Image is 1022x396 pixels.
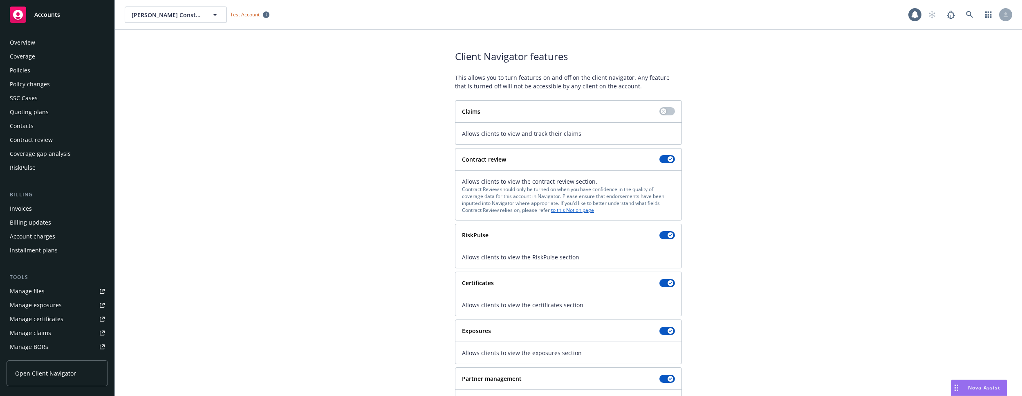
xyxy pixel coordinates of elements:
span: Client Navigator features [455,49,682,63]
span: Nova Assist [968,384,1000,391]
div: Coverage [10,50,35,63]
a: Manage files [7,285,108,298]
strong: Certificates [462,279,494,287]
div: Coverage gap analysis [10,147,71,160]
a: Manage claims [7,326,108,340]
div: Tools [7,273,108,281]
a: Switch app [980,7,997,23]
span: [PERSON_NAME] Construction [132,11,202,19]
strong: Exposures [462,327,491,335]
button: [PERSON_NAME] Construction [125,7,227,23]
a: SSC Cases [7,92,108,105]
div: SSC Cases [10,92,38,105]
div: Policy changes [10,78,50,91]
a: Policy changes [7,78,108,91]
a: Search [961,7,978,23]
strong: RiskPulse [462,231,489,239]
span: Open Client Navigator [15,369,76,378]
a: Installment plans [7,244,108,257]
div: Overview [10,36,35,49]
div: Manage files [10,285,45,298]
a: RiskPulse [7,161,108,174]
a: Contacts [7,119,108,133]
div: Contract Review should only be turned on when you have confidence in the quality of coverage data... [462,186,675,214]
span: Allows clients to view the certificates section [462,301,675,309]
a: Policies [7,64,108,77]
div: Account charges [10,230,55,243]
a: Invoices [7,202,108,215]
a: Quoting plans [7,106,108,119]
div: Contract review [10,133,53,146]
span: Accounts [34,11,60,18]
div: Allows clients to view the contract review section. [462,177,675,214]
a: Billing updates [7,216,108,229]
div: Invoices [10,202,32,215]
span: This allows you to turn features on and off on the client navigator. Any feature that is turned o... [455,73,682,90]
strong: Claims [462,108,480,115]
a: Account charges [7,230,108,243]
div: Manage certificates [10,313,63,326]
a: Overview [7,36,108,49]
a: Start snowing [924,7,940,23]
div: Billing [7,191,108,199]
button: Nova Assist [951,380,1007,396]
a: Report a Bug [943,7,959,23]
span: Test Account [227,10,273,19]
div: Policies [10,64,30,77]
div: RiskPulse [10,161,36,174]
span: Allows clients to view and track their claims [462,129,675,138]
a: Coverage [7,50,108,63]
a: Manage BORs [7,340,108,353]
a: Manage certificates [7,313,108,326]
a: Coverage gap analysis [7,147,108,160]
div: Billing updates [10,216,51,229]
strong: Partner management [462,375,522,382]
div: Manage claims [10,326,51,340]
div: Manage exposures [10,299,62,312]
a: Manage exposures [7,299,108,312]
span: Allows clients to view the exposures section [462,349,675,357]
div: Quoting plans [10,106,49,119]
div: Manage BORs [10,340,48,353]
div: Contacts [10,119,34,133]
div: Installment plans [10,244,58,257]
a: Contract review [7,133,108,146]
span: Allows clients to view the RiskPulse section [462,253,675,261]
a: to this Notion page [551,207,594,214]
a: Accounts [7,3,108,26]
strong: Contract review [462,155,506,163]
span: Test Account [230,11,260,18]
div: Drag to move [951,380,961,396]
